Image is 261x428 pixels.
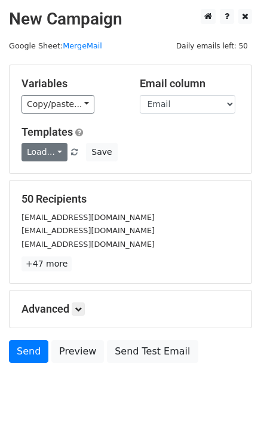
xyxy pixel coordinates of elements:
[22,77,122,90] h5: Variables
[22,95,94,114] a: Copy/paste...
[172,39,252,53] span: Daily emails left: 50
[86,143,117,161] button: Save
[107,340,198,363] a: Send Test Email
[22,126,73,138] a: Templates
[172,41,252,50] a: Daily emails left: 50
[9,340,48,363] a: Send
[22,302,239,316] h5: Advanced
[63,41,102,50] a: MergeMail
[9,9,252,29] h2: New Campaign
[22,192,239,206] h5: 50 Recipients
[140,77,240,90] h5: Email column
[22,213,155,222] small: [EMAIL_ADDRESS][DOMAIN_NAME]
[201,371,261,428] iframe: Chat Widget
[51,340,104,363] a: Preview
[22,256,72,271] a: +47 more
[22,240,155,249] small: [EMAIL_ADDRESS][DOMAIN_NAME]
[22,143,67,161] a: Load...
[9,41,102,50] small: Google Sheet:
[22,226,155,235] small: [EMAIL_ADDRESS][DOMAIN_NAME]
